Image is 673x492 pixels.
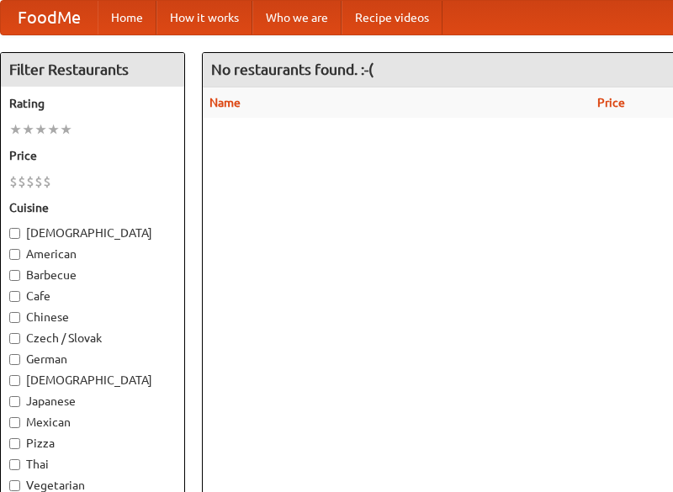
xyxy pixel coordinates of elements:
li: $ [34,172,43,191]
h5: Price [9,147,176,164]
label: Mexican [9,414,176,431]
input: Barbecue [9,270,20,281]
a: Name [209,96,241,109]
label: Thai [9,456,176,473]
input: Vegetarian [9,480,20,491]
input: Mexican [9,417,20,428]
label: [DEMOGRAPHIC_DATA] [9,372,176,389]
input: Chinese [9,312,20,323]
input: Pizza [9,438,20,449]
li: $ [26,172,34,191]
input: German [9,354,20,365]
input: American [9,249,20,260]
a: Price [597,96,625,109]
input: Czech / Slovak [9,333,20,344]
label: Pizza [9,435,176,452]
li: ★ [47,120,60,139]
ng-pluralize: No restaurants found. :-( [211,61,374,77]
li: ★ [9,120,22,139]
li: $ [43,172,51,191]
input: [DEMOGRAPHIC_DATA] [9,228,20,239]
input: [DEMOGRAPHIC_DATA] [9,375,20,386]
label: Czech / Slovak [9,330,176,347]
li: $ [18,172,26,191]
h4: Filter Restaurants [1,53,184,87]
input: Cafe [9,291,20,302]
li: ★ [22,120,34,139]
label: Barbecue [9,267,176,283]
label: Cafe [9,288,176,304]
label: German [9,351,176,368]
a: Who we are [252,1,342,34]
input: Thai [9,459,20,470]
li: ★ [60,120,72,139]
label: American [9,246,176,262]
a: How it works [156,1,252,34]
label: Chinese [9,309,176,325]
a: Recipe videos [342,1,442,34]
label: Japanese [9,393,176,410]
h5: Cuisine [9,199,176,216]
h5: Rating [9,95,176,112]
a: FoodMe [1,1,98,34]
a: Home [98,1,156,34]
li: ★ [34,120,47,139]
li: $ [9,172,18,191]
input: Japanese [9,396,20,407]
label: [DEMOGRAPHIC_DATA] [9,225,176,241]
